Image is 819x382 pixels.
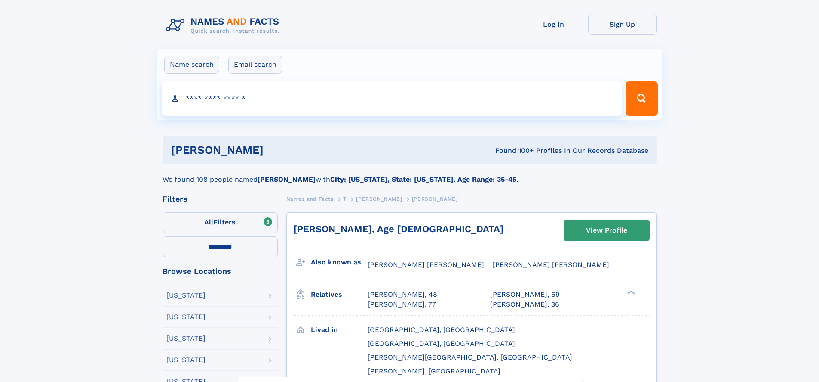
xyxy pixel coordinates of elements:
[204,218,213,226] span: All
[368,300,436,309] a: [PERSON_NAME], 77
[493,261,609,269] span: [PERSON_NAME] [PERSON_NAME]
[368,367,500,375] span: [PERSON_NAME], [GEOGRAPHIC_DATA]
[368,339,515,348] span: [GEOGRAPHIC_DATA], [GEOGRAPHIC_DATA]
[343,193,347,204] a: T
[311,287,368,302] h3: Relatives
[368,290,437,299] a: [PERSON_NAME], 48
[519,14,588,35] a: Log In
[163,164,657,185] div: We found 108 people named with .
[343,196,347,202] span: T
[164,56,219,74] label: Name search
[294,224,503,234] a: [PERSON_NAME], Age [DEMOGRAPHIC_DATA]
[625,290,635,295] div: ❯
[311,255,368,270] h3: Also known as
[490,290,560,299] a: [PERSON_NAME], 69
[171,145,380,155] h1: [PERSON_NAME]
[412,196,458,202] span: [PERSON_NAME]
[258,175,316,183] b: [PERSON_NAME]
[166,314,206,320] div: [US_STATE]
[564,220,649,241] a: View Profile
[228,56,282,74] label: Email search
[162,81,622,116] input: search input
[163,212,278,233] label: Filters
[311,323,368,337] h3: Lived in
[588,14,657,35] a: Sign Up
[368,326,515,334] span: [GEOGRAPHIC_DATA], [GEOGRAPHIC_DATA]
[586,221,627,240] div: View Profile
[356,196,402,202] span: [PERSON_NAME]
[368,353,572,361] span: [PERSON_NAME][GEOGRAPHIC_DATA], [GEOGRAPHIC_DATA]
[166,292,206,299] div: [US_STATE]
[356,193,402,204] a: [PERSON_NAME]
[166,335,206,342] div: [US_STATE]
[163,195,278,203] div: Filters
[163,267,278,275] div: Browse Locations
[490,300,559,309] a: [PERSON_NAME], 36
[166,357,206,363] div: [US_STATE]
[286,193,334,204] a: Names and Facts
[368,261,484,269] span: [PERSON_NAME] [PERSON_NAME]
[626,81,657,116] button: Search Button
[330,175,516,183] b: City: [US_STATE], State: [US_STATE], Age Range: 35-45
[379,146,648,155] div: Found 100+ Profiles In Our Records Database
[163,14,286,37] img: Logo Names and Facts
